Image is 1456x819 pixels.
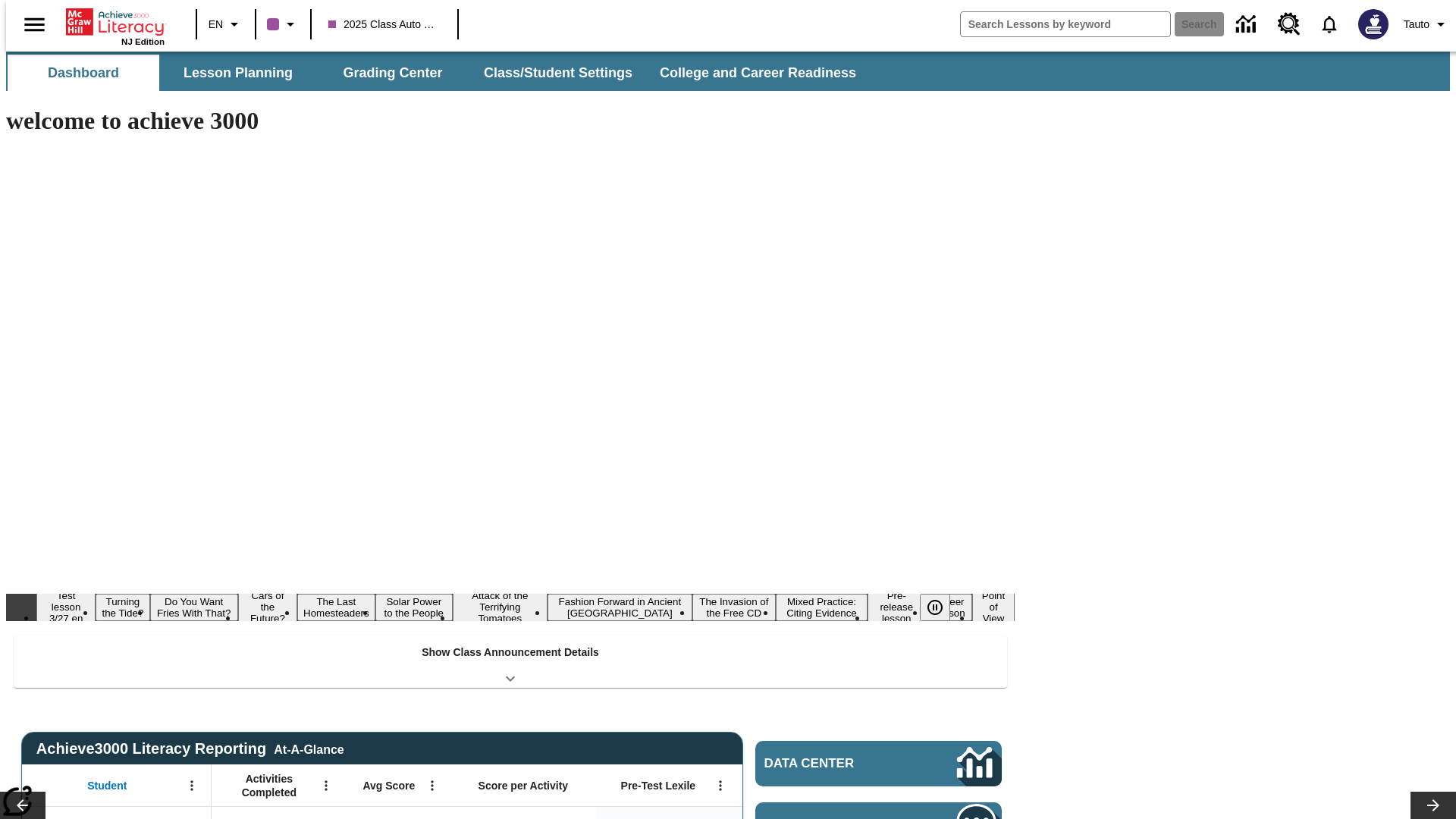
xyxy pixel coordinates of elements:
button: Select a new avatar [1349,5,1398,44]
button: Slide 8 Fashion Forward in Ancient Rome [548,594,692,621]
button: Pause [920,594,950,621]
span: Achieve3000 Literacy Reporting [36,740,344,758]
a: Data Center [755,741,1002,786]
span: EN [209,17,223,33]
button: Open Menu [180,774,203,797]
a: Resource Center, Will open in new tab [1269,4,1310,45]
span: Activities Completed [219,772,319,799]
div: SubNavbar [6,52,1450,91]
button: Class/Student Settings [472,55,645,91]
button: Slide 9 The Invasion of the Free CD [692,594,776,621]
div: Home [66,5,165,46]
button: Language: EN, Select a language [202,11,250,38]
a: Data Center [1227,4,1269,45]
a: Home [66,7,165,37]
h1: welcome to achieve 3000 [6,107,1015,135]
button: Lesson Planning [162,55,314,91]
button: Open Menu [421,774,444,797]
button: Slide 6 Solar Power to the People [375,594,453,621]
button: Slide 11 Pre-release lesson [868,588,925,626]
button: Slide 13 Point of View [972,588,1015,626]
div: Pause [920,594,965,621]
button: Class color is purple. Change class color [261,11,306,38]
button: Slide 1 Test lesson 3/27 en [36,588,96,626]
button: Open Menu [709,774,732,797]
button: Dashboard [8,55,159,91]
span: Avg Score [362,779,415,792]
button: Grading Center [317,55,469,91]
button: Slide 4 Cars of the Future? [238,588,297,626]
p: Show Class Announcement Details [422,645,599,661]
span: Tauto [1404,17,1429,33]
button: Slide 7 Attack of the Terrifying Tomatoes [453,588,548,626]
span: Score per Activity [479,779,569,792]
button: College and Career Readiness [648,55,868,91]
div: At-A-Glance [274,740,344,757]
button: Slide 5 The Last Homesteaders [297,594,375,621]
span: NJ Edition [121,37,165,46]
span: Student [87,779,127,792]
button: Open Menu [315,774,337,797]
button: Slide 10 Mixed Practice: Citing Evidence [776,594,868,621]
button: Slide 2 Turning the Tide? [96,594,149,621]
span: Data Center [764,756,906,771]
input: search field [961,12,1170,36]
span: Pre-Test Lexile [621,779,696,792]
div: Show Class Announcement Details [14,635,1007,688]
span: 2025 Class Auto Grade 13 [328,17,441,33]
button: Lesson carousel, Next [1410,792,1456,819]
img: Avatar [1358,9,1389,39]
button: Open side menu [12,2,57,47]
a: Notifications [1310,5,1349,44]
button: Slide 3 Do You Want Fries With That? [150,594,238,621]
div: SubNavbar [6,55,870,91]
button: Profile/Settings [1398,11,1456,38]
